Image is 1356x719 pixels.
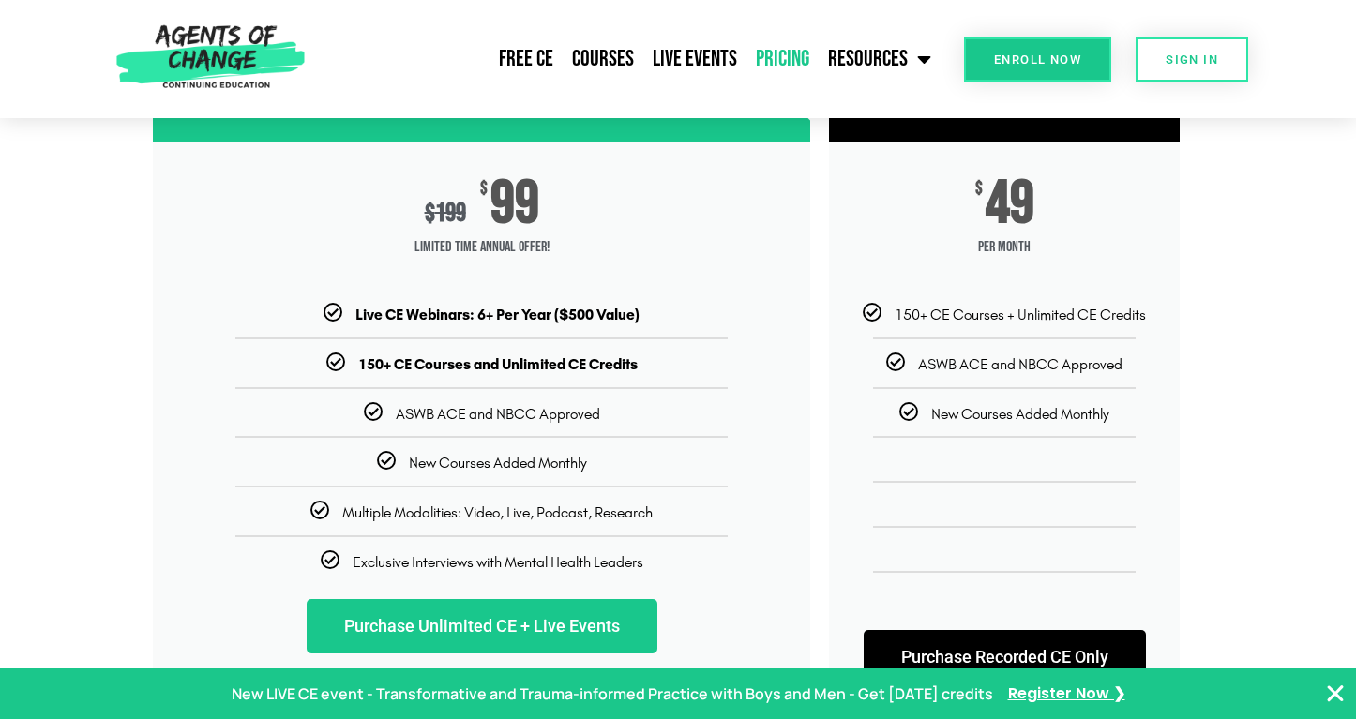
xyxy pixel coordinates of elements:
span: Multiple Modalities: Video, Live, Podcast, Research [342,503,653,521]
button: Close Banner [1324,682,1347,705]
a: Register Now ❯ [1008,681,1125,708]
a: Live Events [643,36,746,82]
span: per month [829,229,1180,266]
p: New LIVE CE event - Transformative and Trauma-informed Practice with Boys and Men - Get [DATE] cr... [232,681,993,708]
span: SIGN IN [1166,53,1218,66]
a: Courses [563,36,643,82]
span: $ [480,180,488,199]
span: ASWB ACE and NBCC Approved [918,355,1122,373]
span: Exclusive Interviews with Mental Health Leaders [353,553,643,571]
a: SIGN IN [1136,37,1248,82]
span: New Courses Added Monthly [931,405,1109,423]
span: 49 [986,180,1034,229]
div: (80% of Buyers Choose Unlimited + Live Events and Save!) [181,667,782,686]
a: Free CE [490,36,563,82]
nav: Menu [313,36,941,82]
a: Purchase Unlimited CE + Live Events [307,599,657,653]
a: Resources [819,36,941,82]
div: 199 [425,198,466,229]
span: 150+ CE Courses + Unlimited CE Credits [895,306,1146,323]
span: $ [425,198,435,229]
span: ASWB ACE and NBCC Approved [396,405,600,423]
b: Live CE Webinars: 6+ Per Year ($500 Value) [355,306,640,323]
span: Limited Time Annual Offer! [153,229,810,266]
span: $ [975,180,983,199]
span: Enroll Now [994,53,1081,66]
span: New Courses Added Monthly [409,454,587,472]
span: 99 [490,180,539,229]
b: 150+ CE Courses and Unlimited CE Credits [358,355,638,373]
a: Purchase Recorded CE Only [864,630,1146,684]
a: Pricing [746,36,819,82]
a: Enroll Now [964,37,1111,82]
